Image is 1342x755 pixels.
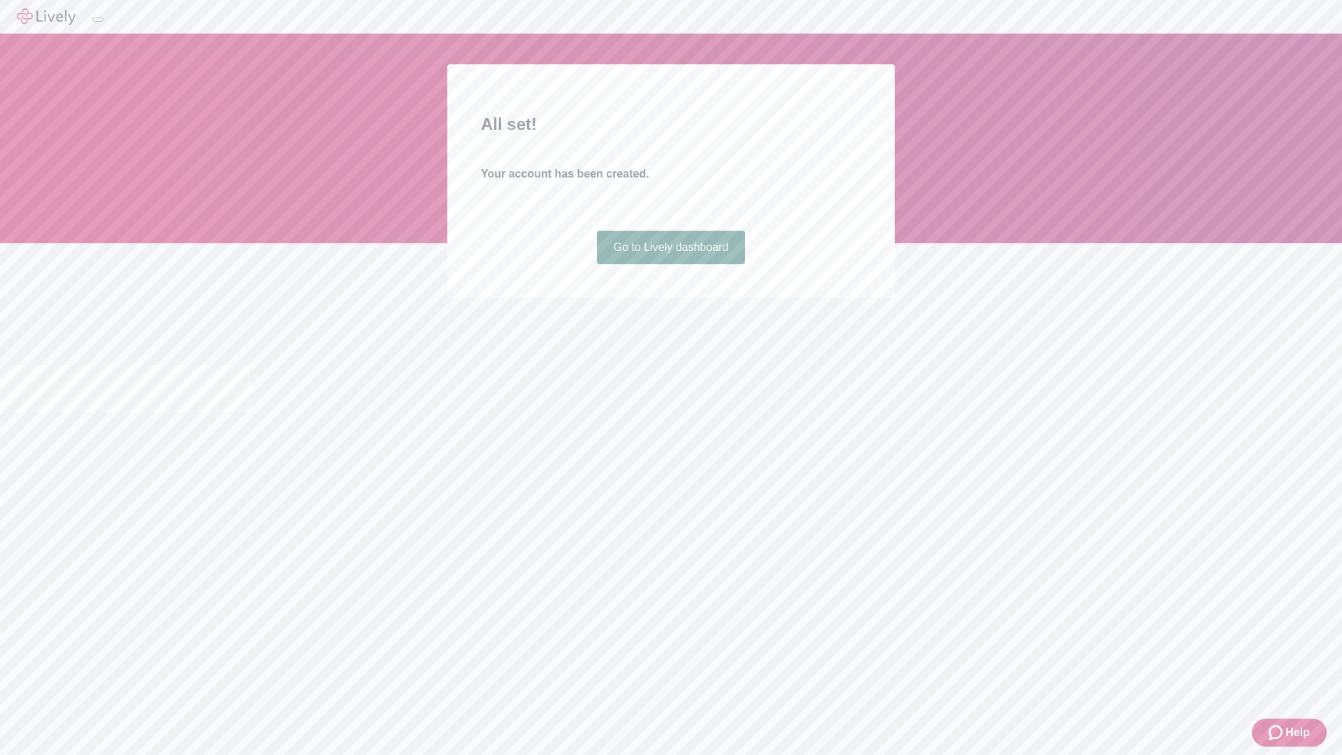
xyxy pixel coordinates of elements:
[597,231,746,264] a: Go to Lively dashboard
[92,17,103,22] button: Log out
[17,8,75,25] img: Lively
[1252,719,1327,747] button: Zendesk support iconHelp
[481,166,861,182] h4: Your account has been created.
[1285,724,1310,741] span: Help
[1269,724,1285,741] svg: Zendesk support icon
[481,112,861,137] h2: All set!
